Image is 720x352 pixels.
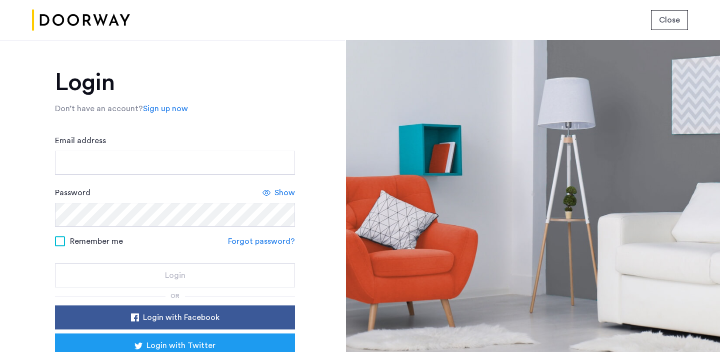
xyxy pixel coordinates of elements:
button: button [55,263,295,287]
label: Password [55,187,90,199]
img: logo [32,2,130,39]
span: Show [274,187,295,199]
span: Close [659,14,680,26]
button: button [651,10,688,30]
span: or [170,293,179,299]
h1: Login [55,71,295,95]
span: Login with Twitter [146,339,215,351]
span: Remember me [70,235,123,247]
span: Login [165,269,185,281]
span: Don’t have an account? [55,105,143,113]
a: Sign up now [143,103,188,115]
button: button [55,305,295,329]
a: Forgot password? [228,235,295,247]
span: Login with Facebook [143,311,219,323]
label: Email address [55,135,106,147]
